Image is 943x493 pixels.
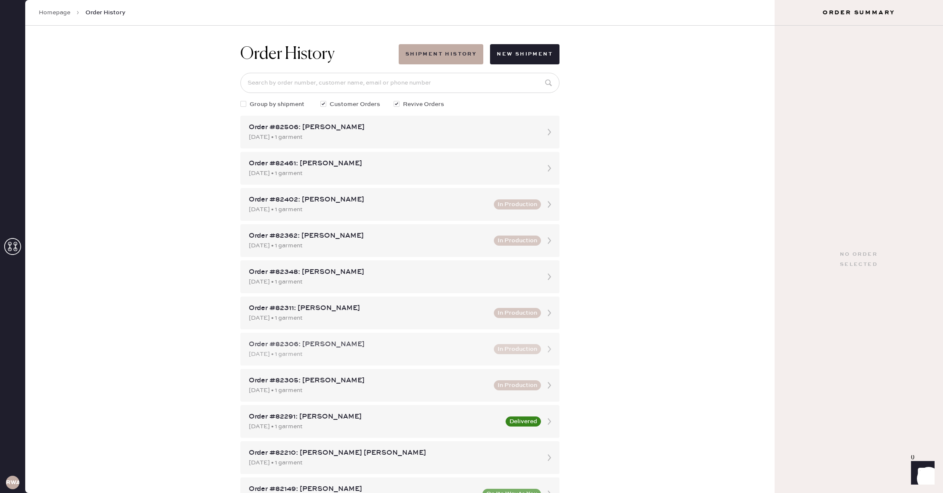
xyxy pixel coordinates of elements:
div: Order #82306: [PERSON_NAME] [249,339,489,350]
div: [DATE] • 1 garment [249,350,489,359]
div: [DATE] • 1 garment [249,241,489,250]
button: In Production [494,308,541,318]
div: [DATE] • 1 garment [249,133,536,142]
button: New Shipment [490,44,559,64]
span: Order History [85,8,125,17]
a: Homepage [39,8,70,17]
div: Order #82506: [PERSON_NAME] [249,122,536,133]
input: Search by order number, customer name, email or phone number [240,73,559,93]
div: Order #82348: [PERSON_NAME] [249,267,536,277]
button: Shipment History [399,44,483,64]
div: [DATE] • 1 garment [249,386,489,395]
button: In Production [494,236,541,246]
div: Order #82311: [PERSON_NAME] [249,303,489,313]
span: Revive Orders [403,100,444,109]
h1: Order History [240,44,335,64]
div: No order selected [840,249,878,270]
span: Customer Orders [330,100,380,109]
div: [DATE] • 1 garment [249,169,536,178]
div: [DATE] • 1 garment [249,205,489,214]
iframe: Front Chat [903,455,939,491]
button: Delivered [506,416,541,427]
div: Order #82461: [PERSON_NAME] [249,159,536,169]
div: Order #82362: [PERSON_NAME] [249,231,489,241]
button: In Production [494,380,541,390]
div: [DATE] • 1 garment [249,458,536,467]
div: Order #82305: [PERSON_NAME] [249,376,489,386]
span: Group by shipment [250,100,304,109]
h3: RWA [6,480,19,485]
button: In Production [494,344,541,354]
div: Order #82210: [PERSON_NAME] [PERSON_NAME] [249,448,536,458]
div: [DATE] • 1 garment [249,277,536,286]
h3: Order Summary [775,8,943,17]
div: Order #82402: [PERSON_NAME] [249,195,489,205]
div: [DATE] • 1 garment [249,422,501,431]
div: [DATE] • 1 garment [249,313,489,323]
button: In Production [494,199,541,209]
div: Order #82291: [PERSON_NAME] [249,412,501,422]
